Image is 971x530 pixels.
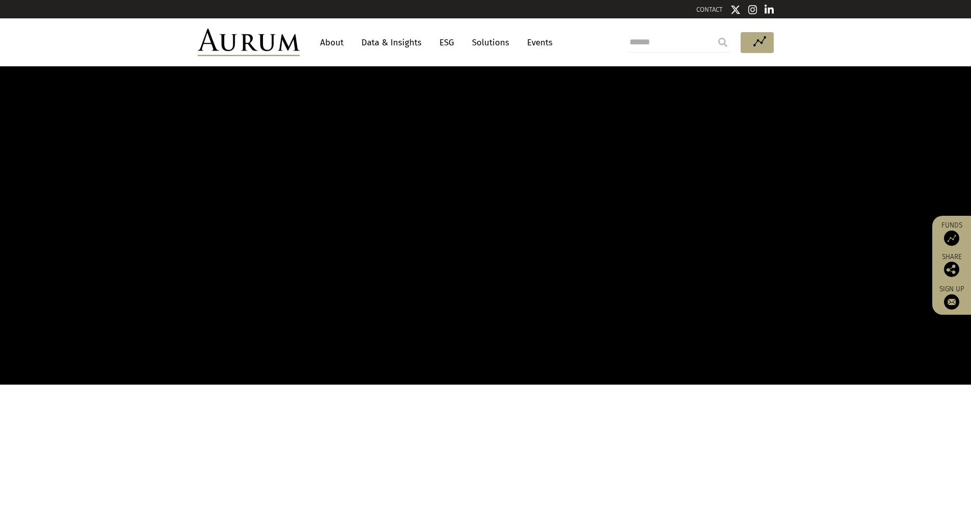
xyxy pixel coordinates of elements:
img: Instagram icon [748,5,757,15]
a: Events [522,33,553,52]
a: Data & Insights [356,33,427,52]
a: ESG [434,33,459,52]
input: Submit [713,32,733,53]
img: Sign up to our newsletter [944,294,959,310]
img: Linkedin icon [765,5,774,15]
a: Sign up [937,285,966,310]
img: Access Funds [944,231,959,246]
a: About [315,33,349,52]
img: Aurum [198,29,300,56]
a: Funds [937,221,966,246]
img: Twitter icon [730,5,741,15]
a: Solutions [467,33,514,52]
div: Share [937,254,966,277]
img: Share this post [944,262,959,277]
a: CONTACT [696,6,723,13]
